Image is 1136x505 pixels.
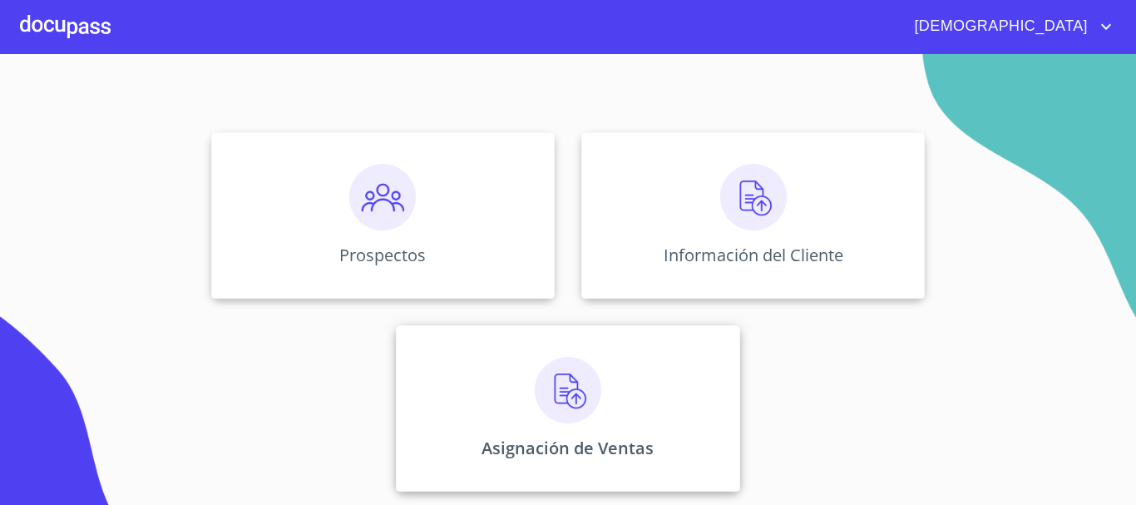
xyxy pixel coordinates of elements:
img: carga.png [535,357,601,423]
p: Prospectos [339,244,426,266]
span: [DEMOGRAPHIC_DATA] [901,13,1096,40]
img: prospectos.png [349,164,416,230]
p: Asignación de Ventas [482,437,654,459]
p: Información del Cliente [664,244,843,266]
img: carga.png [720,164,787,230]
button: account of current user [901,13,1116,40]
